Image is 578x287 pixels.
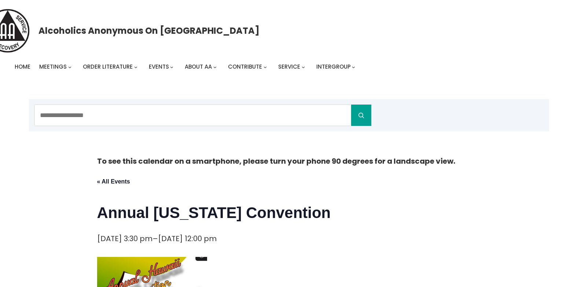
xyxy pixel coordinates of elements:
button: Service submenu [302,65,305,69]
span: Contribute [228,63,262,70]
a: Login [508,81,527,99]
button: Search [351,105,371,126]
a: About AA [185,62,212,72]
button: Order Literature submenu [134,65,137,69]
button: Intergroup submenu [352,65,355,69]
span: [DATE] 12:00 pm [158,233,217,244]
a: Events [149,62,169,72]
a: Intergroup [316,62,351,72]
button: Events submenu [170,65,173,69]
span: Service [278,63,300,70]
a: Meetings [39,62,67,72]
span: About AA [185,63,212,70]
button: Cart [535,83,549,97]
a: Home [15,62,30,72]
span: Home [15,63,30,70]
span: Order Literature [83,63,133,70]
div: – [97,232,217,245]
button: Contribute submenu [264,65,267,69]
span: Intergroup [316,63,351,70]
span: [DATE] 3:30 pm [97,233,152,244]
a: « All Events [97,178,130,185]
nav: Intergroup [15,62,358,72]
a: Contribute [228,62,262,72]
a: Service [278,62,300,72]
h1: Annual [US_STATE] Convention [97,202,481,224]
span: Meetings [39,63,67,70]
a: Alcoholics Anonymous on [GEOGRAPHIC_DATA] [38,23,259,39]
span: Events [149,63,169,70]
strong: To see this calendar on a smartphone, please turn your phone 90 degrees for a landscape view. [97,156,455,166]
button: Meetings submenu [68,65,71,69]
button: About AA submenu [213,65,217,69]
